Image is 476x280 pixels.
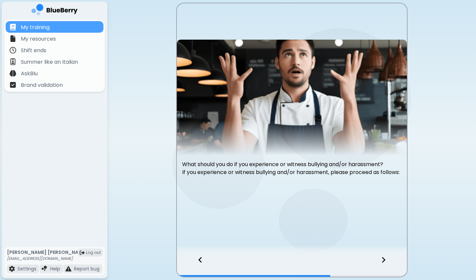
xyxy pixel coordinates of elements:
img: file icon [10,24,16,30]
p: [PERSON_NAME] [PERSON_NAME] [7,249,87,255]
p: If you experience or witness bullying and/or harassment, please proceed as follows: [182,168,402,176]
img: file icon [65,266,71,272]
p: Shift ends [21,47,46,54]
img: file icon [10,70,16,77]
img: file icon [42,266,48,272]
span: Log out [86,250,101,255]
p: My training [21,23,50,31]
img: file icon [10,58,16,65]
p: Help [50,266,60,272]
img: file icon [10,82,16,88]
p: Brand validation [21,81,63,89]
img: logout [80,250,85,255]
img: file icon [10,47,16,53]
p: My resources [21,35,56,43]
img: video thumbnail [177,40,407,155]
p: [EMAIL_ADDRESS][DOMAIN_NAME] [7,256,87,261]
p: Report bug [74,266,99,272]
img: file icon [9,266,15,272]
img: file icon [10,35,16,42]
img: company logo [31,4,78,17]
p: AskBlu [21,70,38,78]
p: Settings [18,266,36,272]
p: What should you do if you experience or witness bullying and/or harassment? [182,160,402,168]
p: Summer like an Italian [21,58,78,66]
